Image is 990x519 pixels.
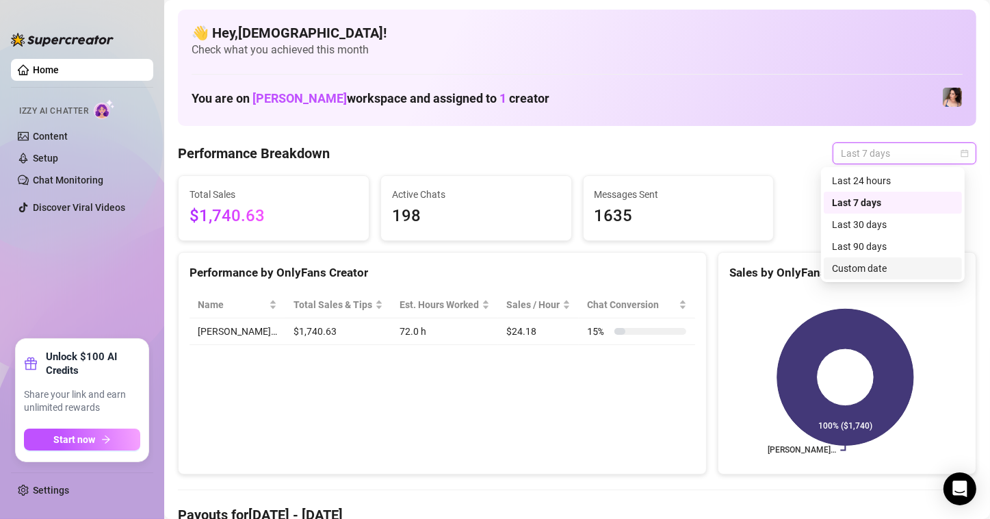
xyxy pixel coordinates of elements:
[178,144,330,163] h4: Performance Breakdown
[190,318,285,345] td: [PERSON_NAME]…
[392,187,560,202] span: Active Chats
[832,239,954,254] div: Last 90 days
[824,257,962,279] div: Custom date
[587,297,675,312] span: Chat Conversion
[252,91,347,105] span: [PERSON_NAME]
[824,192,962,214] div: Last 7 days
[33,202,125,213] a: Discover Viral Videos
[192,91,549,106] h1: You are on workspace and assigned to creator
[190,187,358,202] span: Total Sales
[24,388,140,415] span: Share your link and earn unlimited rewards
[824,214,962,236] div: Last 30 days
[285,318,391,345] td: $1,740.63
[729,264,965,282] div: Sales by OnlyFans Creator
[943,88,962,107] img: Lauren
[832,261,954,276] div: Custom date
[498,292,579,318] th: Sales / Hour
[961,149,969,157] span: calendar
[832,173,954,188] div: Last 24 hours
[19,105,88,118] span: Izzy AI Chatter
[198,297,266,312] span: Name
[101,435,111,444] span: arrow-right
[54,434,96,445] span: Start now
[33,153,58,164] a: Setup
[33,131,68,142] a: Content
[841,143,968,164] span: Last 7 days
[832,217,954,232] div: Last 30 days
[192,42,963,58] span: Check what you achieved this month
[33,175,103,186] a: Chat Monitoring
[294,297,372,312] span: Total Sales & Tips
[190,264,695,282] div: Performance by OnlyFans Creator
[506,297,560,312] span: Sales / Hour
[768,446,836,455] text: [PERSON_NAME]…
[943,472,976,505] div: Open Intercom Messenger
[824,170,962,192] div: Last 24 hours
[46,350,140,377] strong: Unlock $100 AI Credits
[587,324,609,339] span: 15 %
[33,485,69,496] a: Settings
[285,292,391,318] th: Total Sales & Tips
[595,203,763,229] span: 1635
[33,64,59,75] a: Home
[832,195,954,210] div: Last 7 days
[190,292,285,318] th: Name
[391,318,498,345] td: 72.0 h
[498,318,579,345] td: $24.18
[94,99,115,119] img: AI Chatter
[192,23,963,42] h4: 👋 Hey, [DEMOGRAPHIC_DATA] !
[579,292,694,318] th: Chat Conversion
[11,33,114,47] img: logo-BBDzfeDw.svg
[824,236,962,257] div: Last 90 days
[499,91,506,105] span: 1
[595,187,763,202] span: Messages Sent
[392,203,560,229] span: 198
[24,357,38,370] span: gift
[190,203,358,229] span: $1,740.63
[400,297,479,312] div: Est. Hours Worked
[24,429,140,451] button: Start nowarrow-right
